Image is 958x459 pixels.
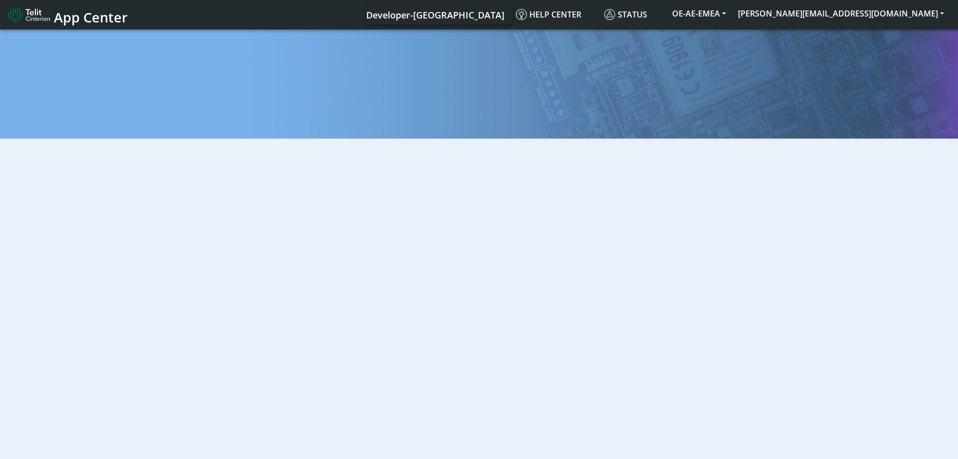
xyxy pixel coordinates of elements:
[366,4,504,24] a: Your current platform instance
[516,9,527,20] img: knowledge.svg
[54,8,128,26] span: App Center
[732,4,950,22] button: [PERSON_NAME][EMAIL_ADDRESS][DOMAIN_NAME]
[516,9,581,20] span: Help center
[8,7,50,23] img: logo-telit-cinterion-gw-new.png
[512,4,600,24] a: Help center
[604,9,615,20] img: status.svg
[600,4,666,24] a: Status
[604,9,647,20] span: Status
[366,9,504,21] span: Developer-[GEOGRAPHIC_DATA]
[8,4,126,25] a: App Center
[666,4,732,22] button: OE-AE-EMEA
